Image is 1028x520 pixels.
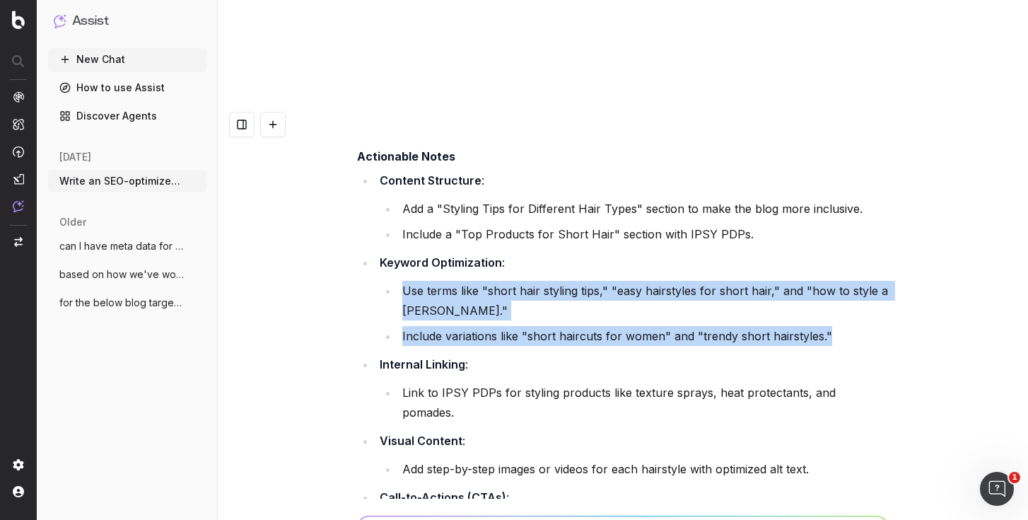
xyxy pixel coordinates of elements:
[59,215,86,229] span: older
[59,296,184,310] span: for the below blog targeting the KW "Sen
[13,118,24,130] img: Intelligence
[380,357,465,371] strong: Internal Linking
[72,11,109,31] h1: Assist
[14,237,23,247] img: Switch project
[38,82,49,93] img: tab_domain_overview_orange.svg
[23,23,34,34] img: logo_orange.svg
[48,263,206,286] button: based on how we've worked together so fa
[13,459,24,470] img: Setting
[40,23,69,34] div: v 4.0.25
[1009,472,1020,483] span: 1
[357,149,455,163] strong: Actionable Notes
[980,472,1014,506] iframe: Intercom live chat
[48,291,206,314] button: for the below blog targeting the KW "Sen
[59,239,184,253] span: can I have meta data for the below blog
[380,255,502,270] strong: Keyword Optimization
[156,83,238,93] div: Keywords by Traffic
[398,281,889,320] li: Use terms like "short hair styling tips," "easy hairstyles for short hair," and "how to style a [...
[141,82,152,93] img: tab_keywords_by_traffic_grey.svg
[375,354,889,422] li: :
[13,173,24,185] img: Studio
[375,171,889,244] li: :
[48,76,206,99] a: How to use Assist
[398,199,889,219] li: Add a "Styling Tips for Different Hair Types" section to make the blog more inclusive.
[380,434,462,448] strong: Visual Content
[59,174,184,188] span: Write an SEO-optimized article outline f
[54,11,201,31] button: Assist
[59,267,184,282] span: based on how we've worked together so fa
[375,253,889,346] li: :
[13,486,24,497] img: My account
[48,105,206,127] a: Discover Agents
[13,91,24,103] img: Analytics
[398,224,889,244] li: Include a "Top Products for Short Hair" section with IPSY PDPs.
[13,200,24,212] img: Assist
[59,150,91,164] span: [DATE]
[54,83,127,93] div: Domain Overview
[398,459,889,479] li: Add step-by-step images or videos for each hairstyle with optimized alt text.
[37,37,156,48] div: Domain: [DOMAIN_NAME]
[380,490,506,504] strong: Call-to-Actions (CTAs)
[48,235,206,258] button: can I have meta data for the below blog
[48,170,206,192] button: Write an SEO-optimized article outline f
[13,146,24,158] img: Activation
[398,326,889,346] li: Include variations like "short haircuts for women" and "trendy short hairstyles."
[375,431,889,479] li: :
[398,383,889,422] li: Link to IPSY PDPs for styling products like texture sprays, heat protectants, and pomades.
[23,37,34,48] img: website_grey.svg
[380,173,481,187] strong: Content Structure
[12,11,25,29] img: Botify logo
[54,14,66,28] img: Assist
[48,48,206,71] button: New Chat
